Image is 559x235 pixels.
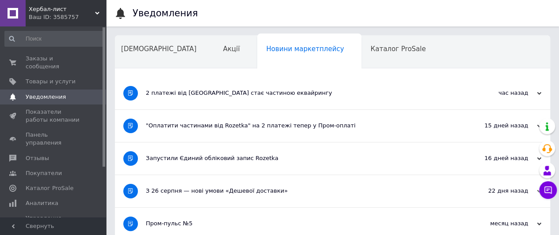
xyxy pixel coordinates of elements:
[26,169,62,177] span: Покупатели
[26,214,82,230] span: Управление сайтом
[453,220,541,228] div: месяц назад
[146,154,453,162] div: Запустили Єдиний обліковий запис Rozetka
[146,187,453,195] div: З 26 серпня — нові умови «Дешевої доставки»
[26,199,58,207] span: Аналитика
[146,220,453,228] div: Пром-пульс №5
[121,45,197,53] span: [DEMOGRAPHIC_DATA]
[453,187,541,195] div: 22 дня назад
[29,5,95,13] span: Хербал-лист
[539,181,557,199] button: Чат с покупателем
[133,8,198,19] h1: Уведомления
[370,45,426,53] span: Каталог ProSale
[266,45,344,53] span: Новини маркетплейсу
[223,45,240,53] span: Акції
[26,55,82,71] span: Заказы и сообщения
[453,89,541,97] div: час назад
[26,131,82,147] span: Панель управления
[146,122,453,130] div: "Оплатити частинами від Rozetka" на 2 платежі тепер у Пром-оплаті
[453,122,541,130] div: 15 дней назад
[26,93,66,101] span: Уведомления
[29,13,106,21] div: Ваш ID: 3585757
[4,31,104,47] input: Поиск
[146,89,453,97] div: 2 платежі від [GEOGRAPHIC_DATA] стає частиною еквайрингу
[453,154,541,162] div: 16 дней назад
[26,108,82,124] span: Показатели работы компании
[26,184,73,192] span: Каталог ProSale
[26,154,49,162] span: Отзывы
[26,78,76,86] span: Товары и услуги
